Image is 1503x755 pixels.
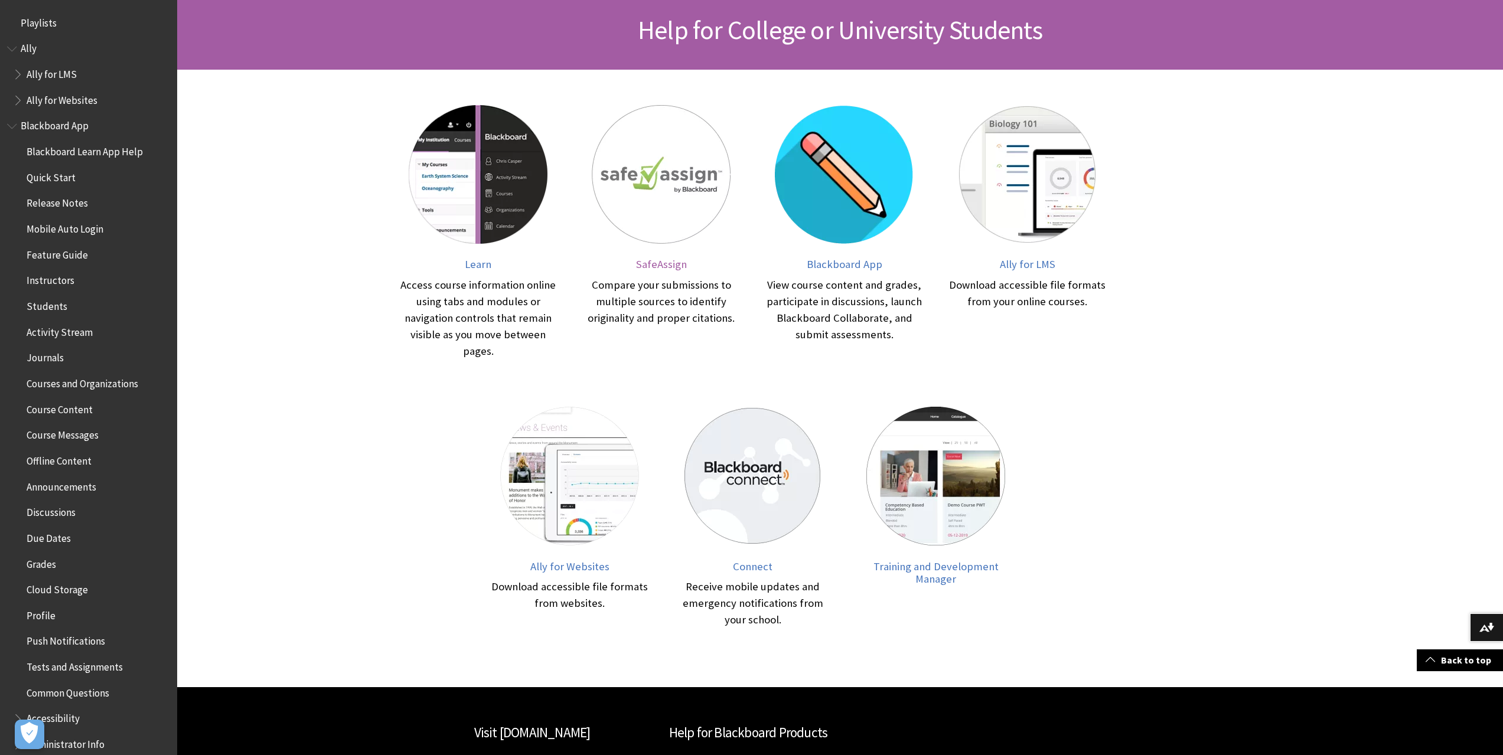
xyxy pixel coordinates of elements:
span: Course Messages [27,426,99,442]
span: Due Dates [27,528,71,544]
h2: Help for Blackboard Products [669,723,1012,743]
a: Visit [DOMAIN_NAME] [474,724,591,741]
span: Ally for Websites [530,560,609,573]
div: Receive mobile updates and emergency notifications from your school. [673,578,833,628]
span: Tests and Assignments [27,657,123,673]
span: Grades [27,554,56,570]
span: Discussions [27,502,76,518]
span: Ally for LMS [1000,257,1055,271]
img: Learn [409,105,547,244]
img: SafeAssign [592,105,731,244]
span: Accessibility [27,709,80,725]
span: Quick Start [27,168,76,184]
span: Course Content [27,400,93,416]
div: View course content and grades, participate in discussions, launch Blackboard Collaborate, and su... [765,277,924,343]
span: Announcements [27,477,96,493]
span: Connect [733,560,772,573]
span: Playlists [21,13,57,29]
button: Open Preferences [15,720,44,749]
div: Download accessible file formats from your online courses. [948,277,1107,310]
span: Journals [27,348,64,364]
span: Help for College or University Students [638,14,1042,46]
div: Download accessible file formats from websites. [490,578,650,612]
span: Push Notifications [27,632,105,648]
span: Offline Content [27,451,92,467]
div: Compare your submissions to multiple sources to identify originality and proper citations. [582,277,741,326]
img: Connect [683,407,822,545]
span: Blackboard App [807,257,882,271]
a: Ally for Websites Ally for Websites Download accessible file formats from websites. [490,407,650,628]
img: Ally for Websites [500,407,639,545]
span: Blackboard App [21,116,89,132]
span: Profile [27,606,56,622]
span: Instructors [27,271,74,287]
div: Access course information online using tabs and modules or navigation controls that remain visibl... [399,277,558,359]
span: Activity Stream [27,322,93,338]
a: Back to top [1417,649,1503,671]
span: Training and Development Manager [873,560,999,586]
span: Common Questions [27,683,109,699]
a: Learn Learn Access course information online using tabs and modules or navigation controls that r... [399,105,558,359]
span: Ally [21,39,37,55]
span: Administrator Info [27,734,105,750]
a: Training and Development Manager Training and Development Manager [856,407,1016,628]
span: Feature Guide [27,245,88,261]
a: Ally for LMS Ally for LMS Download accessible file formats from your online courses. [948,105,1107,359]
img: Blackboard App [775,105,914,244]
span: Courses and Organizations [27,374,138,390]
span: Cloud Storage [27,580,88,596]
nav: Book outline for Anthology Ally Help [7,39,170,110]
span: Ally for LMS [27,64,77,80]
span: Release Notes [27,194,88,210]
nav: Book outline for Blackboard App Help [7,116,170,754]
img: Ally for LMS [958,105,1097,244]
a: SafeAssign SafeAssign Compare your submissions to multiple sources to identify originality and pr... [582,105,741,359]
img: Training and Development Manager [866,407,1005,545]
nav: Book outline for Playlists [7,13,170,33]
span: Learn [465,257,491,271]
span: Students [27,296,67,312]
span: SafeAssign [636,257,687,271]
a: Blackboard App Blackboard App View course content and grades, participate in discussions, launch ... [765,105,924,359]
span: Ally for Websites [27,90,97,106]
a: Connect Connect Receive mobile updates and emergency notifications from your school. [673,407,833,628]
span: Blackboard Learn App Help [27,142,143,158]
span: Mobile Auto Login [27,219,103,235]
